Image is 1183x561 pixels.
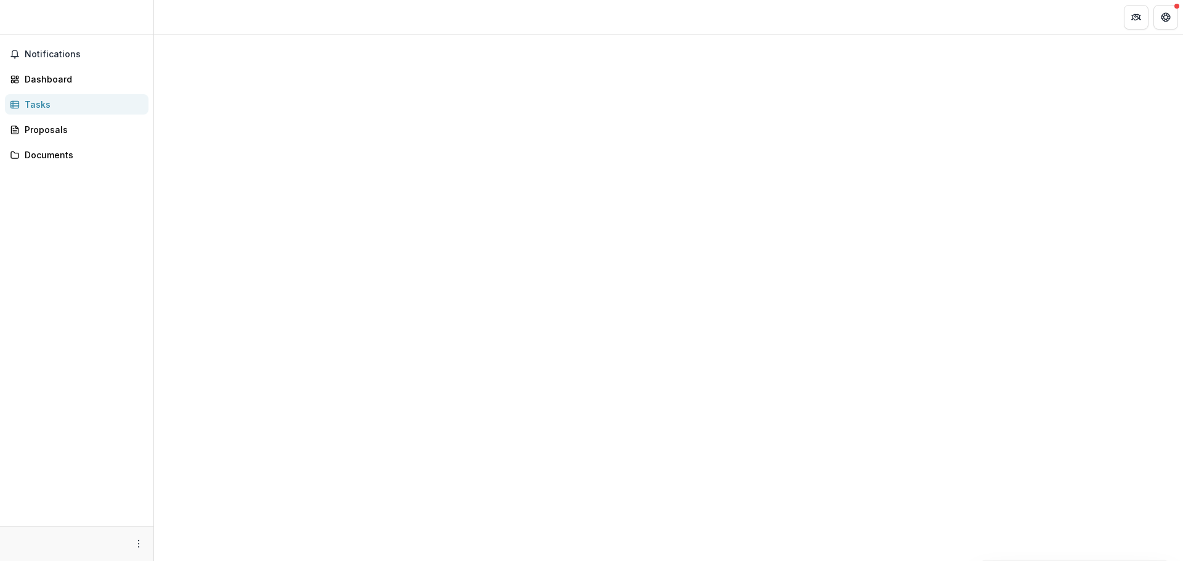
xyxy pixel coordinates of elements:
span: Notifications [25,49,144,60]
a: Proposals [5,119,148,140]
button: More [131,536,146,551]
a: Tasks [5,94,148,115]
a: Documents [5,145,148,165]
div: Proposals [25,123,139,136]
div: Dashboard [25,73,139,86]
button: Partners [1124,5,1148,30]
div: Tasks [25,98,139,111]
button: Get Help [1153,5,1178,30]
a: Dashboard [5,69,148,89]
button: Notifications [5,44,148,64]
div: Documents [25,148,139,161]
